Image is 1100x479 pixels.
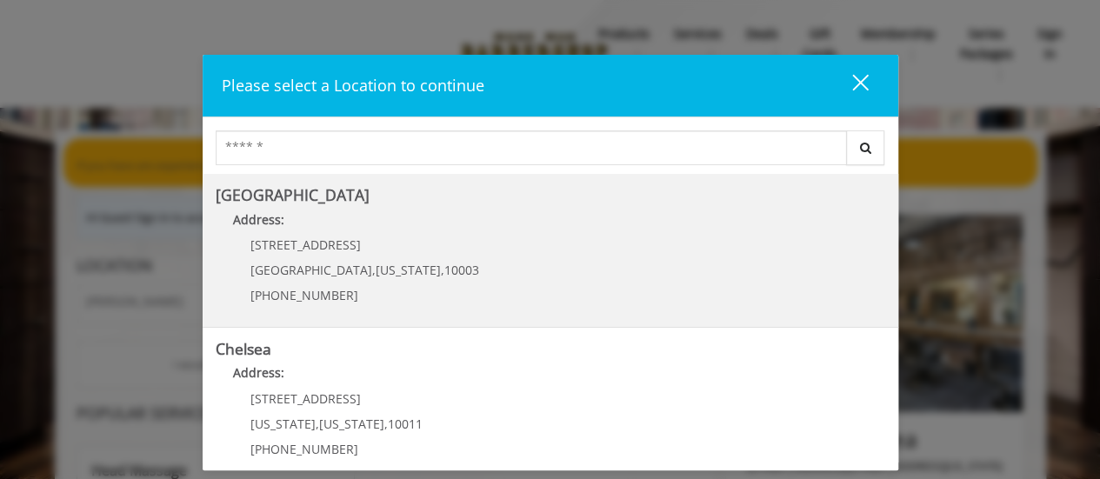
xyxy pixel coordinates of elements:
[250,441,358,457] span: [PHONE_NUMBER]
[820,68,879,103] button: close dialog
[233,211,284,228] b: Address:
[222,75,484,96] span: Please select a Location to continue
[832,73,867,99] div: close dialog
[250,262,372,278] span: [GEOGRAPHIC_DATA]
[216,130,885,174] div: Center Select
[372,262,376,278] span: ,
[384,416,388,432] span: ,
[233,364,284,381] b: Address:
[316,416,319,432] span: ,
[444,262,479,278] span: 10003
[250,236,361,253] span: [STREET_ADDRESS]
[250,416,316,432] span: [US_STATE]
[250,287,358,303] span: [PHONE_NUMBER]
[250,390,361,407] span: [STREET_ADDRESS]
[216,130,847,165] input: Search Center
[216,338,271,359] b: Chelsea
[376,262,441,278] span: [US_STATE]
[441,262,444,278] span: ,
[856,142,876,154] i: Search button
[319,416,384,432] span: [US_STATE]
[388,416,423,432] span: 10011
[216,184,370,205] b: [GEOGRAPHIC_DATA]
